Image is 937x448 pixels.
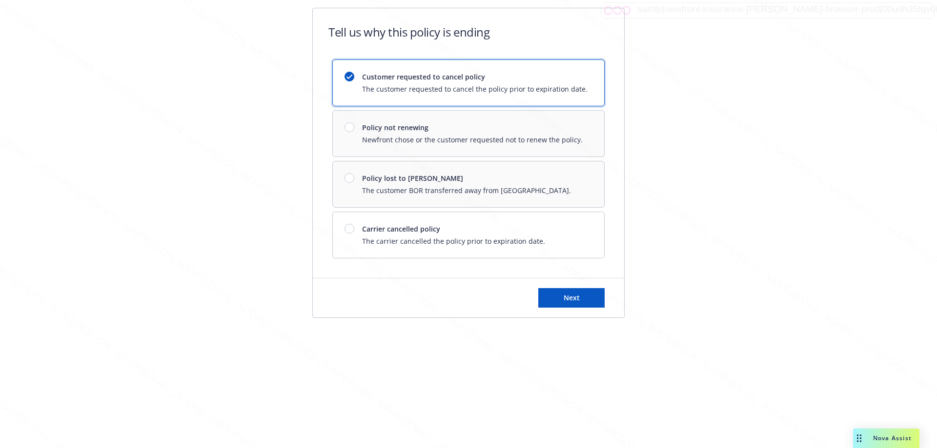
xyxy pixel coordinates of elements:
[853,429,919,448] button: Nova Assist
[564,293,580,302] span: Next
[328,24,489,40] h1: Tell us why this policy is ending
[362,236,545,246] span: The carrier cancelled the policy prior to expiration date.
[362,84,588,94] span: The customer requested to cancel the policy prior to expiration date.
[538,288,605,308] button: Next
[362,224,545,234] span: Carrier cancelled policy
[362,72,588,82] span: Customer requested to cancel policy
[873,434,912,442] span: Nova Assist
[853,429,865,448] div: Drag to move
